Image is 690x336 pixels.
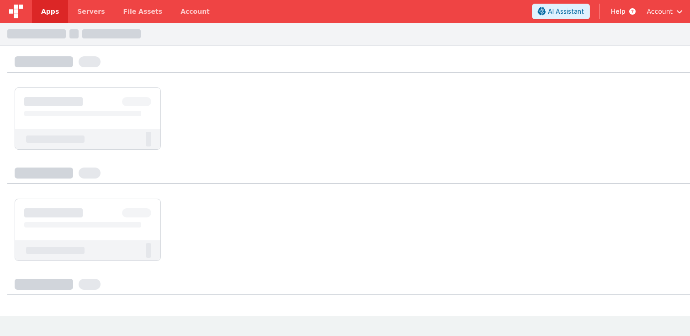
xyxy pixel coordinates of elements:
span: Servers [77,7,105,16]
button: Account [647,7,683,16]
span: AI Assistant [548,7,584,16]
span: File Assets [123,7,163,16]
span: Account [647,7,673,16]
button: AI Assistant [532,4,590,19]
span: Help [611,7,626,16]
span: Apps [41,7,59,16]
